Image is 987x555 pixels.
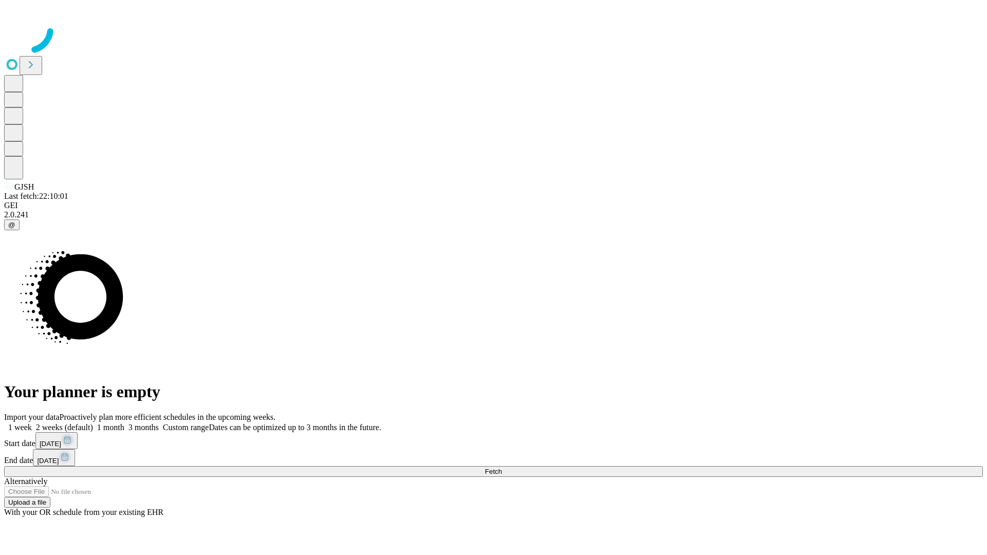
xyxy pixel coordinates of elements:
[35,432,78,449] button: [DATE]
[4,219,20,230] button: @
[4,192,68,200] span: Last fetch: 22:10:01
[4,497,50,508] button: Upload a file
[4,201,983,210] div: GEI
[4,382,983,401] h1: Your planner is empty
[4,508,163,516] span: With your OR schedule from your existing EHR
[4,449,983,466] div: End date
[129,423,159,432] span: 3 months
[33,449,75,466] button: [DATE]
[40,440,61,448] span: [DATE]
[4,477,47,486] span: Alternatively
[60,413,276,421] span: Proactively plan more efficient schedules in the upcoming weeks.
[8,221,15,229] span: @
[485,468,502,475] span: Fetch
[4,466,983,477] button: Fetch
[4,413,60,421] span: Import your data
[14,182,34,191] span: GJSH
[37,457,59,465] span: [DATE]
[4,210,983,219] div: 2.0.241
[36,423,93,432] span: 2 weeks (default)
[209,423,381,432] span: Dates can be optimized up to 3 months in the future.
[4,432,983,449] div: Start date
[97,423,124,432] span: 1 month
[163,423,209,432] span: Custom range
[8,423,32,432] span: 1 week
